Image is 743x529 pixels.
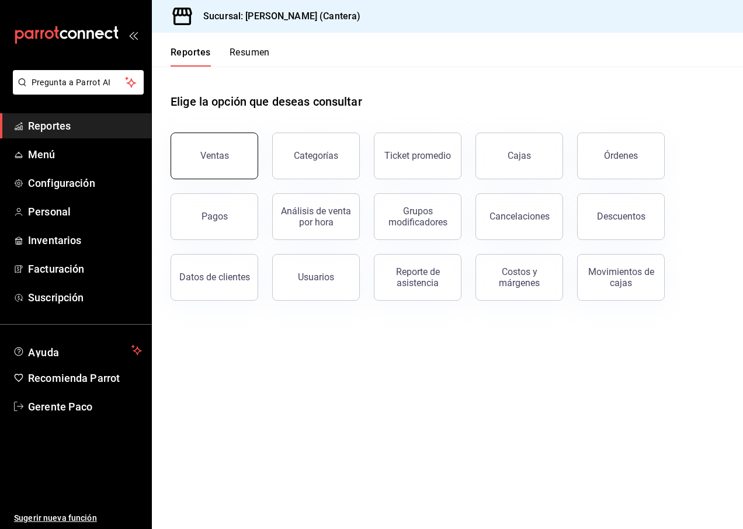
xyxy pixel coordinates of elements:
h3: Sucursal: [PERSON_NAME] (Cantera) [194,9,360,23]
div: navigation tabs [171,47,270,67]
button: Reportes [171,47,211,67]
button: Costos y márgenes [475,254,563,301]
div: Análisis de venta por hora [280,206,352,228]
button: open_drawer_menu [129,30,138,40]
span: Suscripción [28,290,142,305]
div: Costos y márgenes [483,266,555,288]
div: Descuentos [597,211,645,222]
div: Usuarios [298,272,334,283]
span: Pregunta a Parrot AI [32,76,126,89]
a: Pregunta a Parrot AI [8,85,144,97]
div: Datos de clientes [179,272,250,283]
div: Ventas [200,150,229,161]
span: Recomienda Parrot [28,370,142,386]
button: Datos de clientes [171,254,258,301]
button: Pregunta a Parrot AI [13,70,144,95]
span: Sugerir nueva función [14,512,142,524]
button: Análisis de venta por hora [272,193,360,240]
span: Reportes [28,118,142,134]
button: Ventas [171,133,258,179]
span: Facturación [28,261,142,277]
div: Movimientos de cajas [585,266,657,288]
button: Categorías [272,133,360,179]
a: Cajas [475,133,563,179]
span: Gerente Paco [28,399,142,415]
span: Personal [28,204,142,220]
span: Ayuda [28,343,127,357]
div: Cancelaciones [489,211,550,222]
div: Reporte de asistencia [381,266,454,288]
span: Inventarios [28,232,142,248]
button: Usuarios [272,254,360,301]
button: Cancelaciones [475,193,563,240]
span: Configuración [28,175,142,191]
button: Descuentos [577,193,665,240]
button: Pagos [171,193,258,240]
div: Pagos [202,211,228,222]
button: Resumen [230,47,270,67]
div: Órdenes [604,150,638,161]
button: Movimientos de cajas [577,254,665,301]
h1: Elige la opción que deseas consultar [171,93,362,110]
button: Grupos modificadores [374,193,461,240]
button: Ticket promedio [374,133,461,179]
div: Grupos modificadores [381,206,454,228]
button: Órdenes [577,133,665,179]
div: Cajas [508,149,532,163]
div: Categorías [294,150,338,161]
button: Reporte de asistencia [374,254,461,301]
span: Menú [28,147,142,162]
div: Ticket promedio [384,150,451,161]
